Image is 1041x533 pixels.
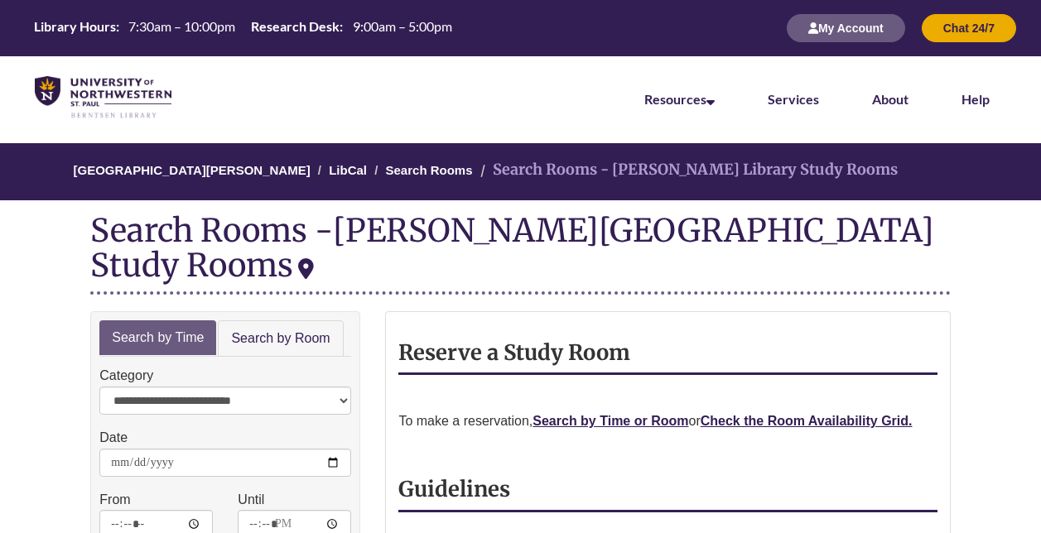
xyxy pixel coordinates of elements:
a: LibCal [329,163,367,177]
nav: Breadcrumb [90,143,950,200]
a: Hours Today [27,17,458,39]
strong: Reserve a Study Room [398,339,630,366]
li: Search Rooms - [PERSON_NAME] Library Study Rooms [476,158,898,182]
a: Search by Time [99,320,216,356]
span: 9:00am – 5:00pm [353,18,452,34]
a: [GEOGRAPHIC_DATA][PERSON_NAME] [74,163,311,177]
a: Check the Room Availability Grid. [701,414,913,428]
a: My Account [787,21,905,35]
a: Search Rooms [386,163,473,177]
div: [PERSON_NAME][GEOGRAPHIC_DATA] Study Rooms [90,210,934,285]
label: From [99,489,130,511]
table: Hours Today [27,17,458,37]
strong: Guidelines [398,476,510,502]
a: Help [961,91,990,107]
label: Date [99,427,128,449]
div: Search Rooms - [90,213,950,294]
p: To make a reservation, or [398,411,937,432]
a: Resources [644,91,715,107]
label: Category [99,365,153,387]
span: 7:30am – 10:00pm [128,18,235,34]
a: Search by Time or Room [533,414,688,428]
th: Library Hours: [27,17,122,36]
img: UNWSP Library Logo [35,76,171,119]
label: Until [238,489,264,511]
th: Research Desk: [244,17,345,36]
a: Search by Room [218,320,343,358]
button: My Account [787,14,905,42]
a: About [872,91,908,107]
a: Services [768,91,819,107]
a: Chat 24/7 [922,21,1016,35]
button: Chat 24/7 [922,14,1016,42]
